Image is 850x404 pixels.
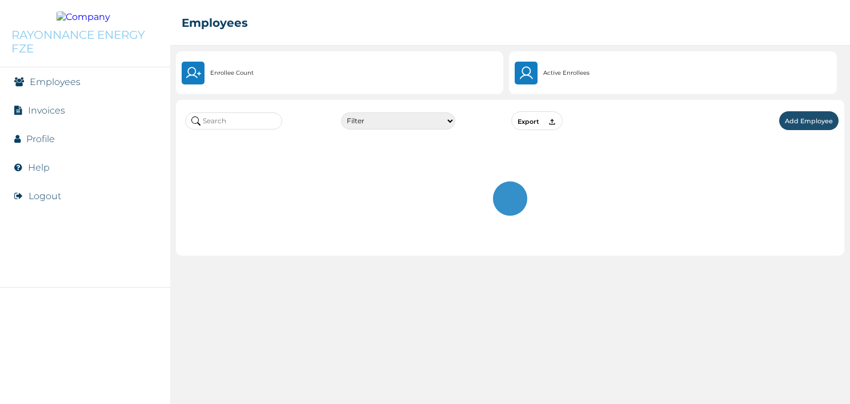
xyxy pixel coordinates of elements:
button: Add Employee [779,111,839,130]
input: Search [185,112,282,130]
p: RAYONNANCE ENERGY FZE [11,28,159,55]
a: Help [28,162,50,173]
img: Company [57,11,114,22]
img: RelianceHMO's Logo [11,375,159,393]
button: Export [511,111,563,130]
img: UserPlus.219544f25cf47e120833d8d8fc4c9831.svg [185,65,201,81]
h2: Employees [182,16,248,30]
a: Employees [30,76,81,87]
button: Logout [29,191,61,201]
p: Enrollee Count [210,68,254,78]
a: Invoices [28,105,65,116]
p: Active Enrollees [543,68,590,78]
a: Profile [26,134,55,144]
img: User.4b94733241a7e19f64acd675af8f0752.svg [518,65,535,81]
